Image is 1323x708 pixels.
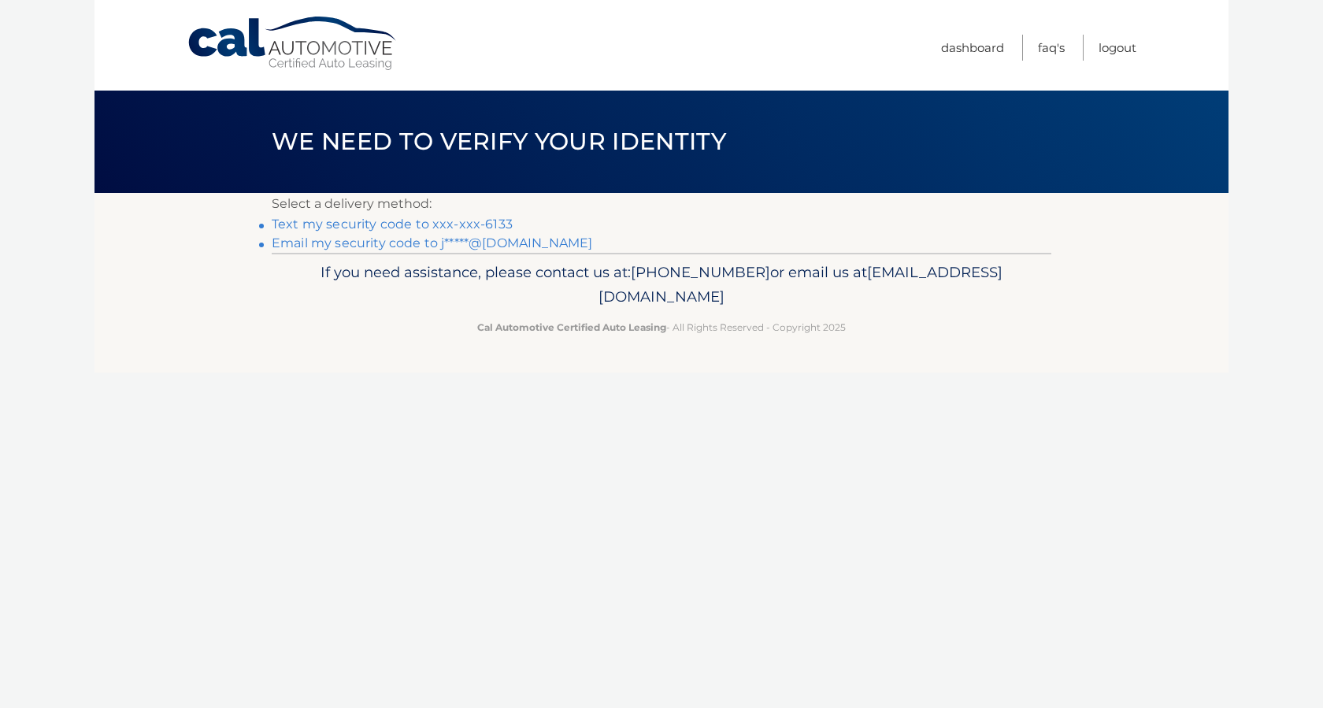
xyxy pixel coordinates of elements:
a: Cal Automotive [187,16,399,72]
p: - All Rights Reserved - Copyright 2025 [282,319,1041,335]
p: If you need assistance, please contact us at: or email us at [282,260,1041,310]
a: Dashboard [941,35,1004,61]
a: Email my security code to j*****@[DOMAIN_NAME] [272,235,592,250]
strong: Cal Automotive Certified Auto Leasing [477,321,666,333]
a: FAQ's [1038,35,1065,61]
a: Text my security code to xxx-xxx-6133 [272,217,513,232]
span: We need to verify your identity [272,127,726,156]
p: Select a delivery method: [272,193,1051,215]
span: [PHONE_NUMBER] [631,263,770,281]
a: Logout [1099,35,1136,61]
